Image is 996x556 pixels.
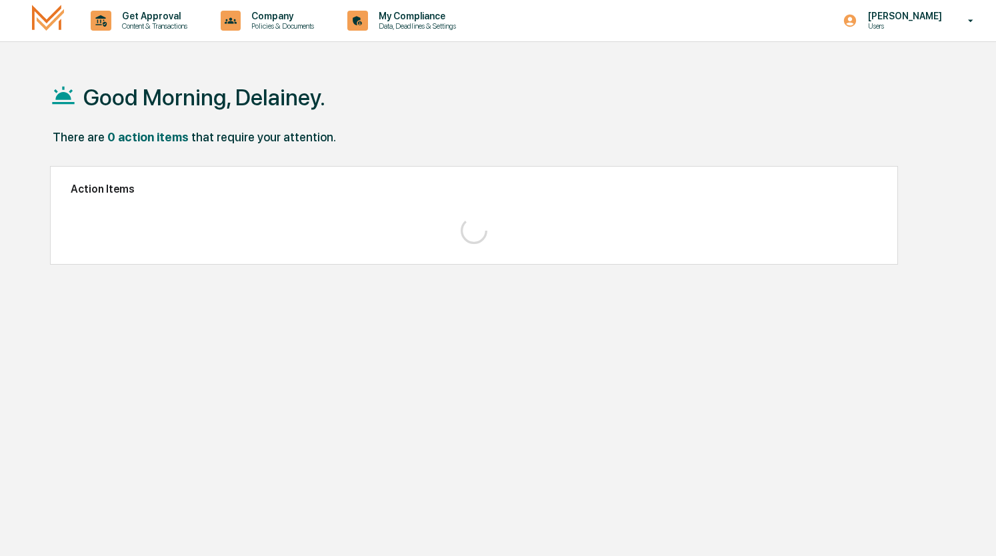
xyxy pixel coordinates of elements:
h2: Action Items [71,183,877,195]
div: 0 action items [107,130,189,144]
p: Data, Deadlines & Settings [368,21,463,31]
img: logo [32,5,64,36]
p: Users [857,21,949,31]
p: My Compliance [368,11,463,21]
p: [PERSON_NAME] [857,11,949,21]
p: Policies & Documents [241,21,321,31]
h1: Good Morning, Delainey. [83,84,325,111]
p: Get Approval [111,11,194,21]
div: that require your attention. [191,130,336,144]
div: There are [53,130,105,144]
p: Content & Transactions [111,21,194,31]
p: Company [241,11,321,21]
